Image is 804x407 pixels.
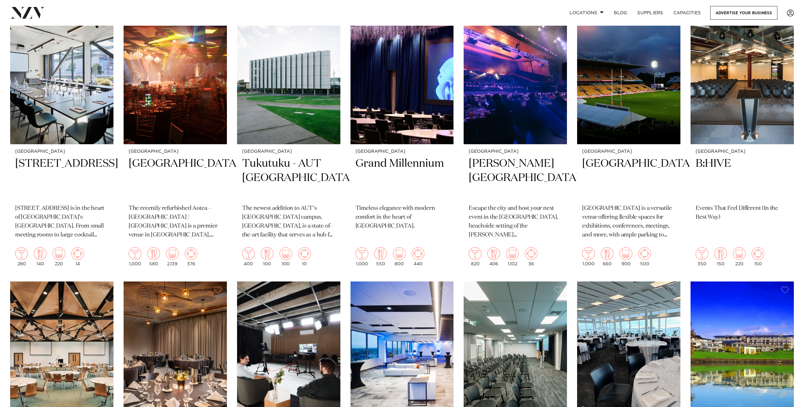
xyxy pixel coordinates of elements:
[577,6,680,271] a: [GEOGRAPHIC_DATA] [GEOGRAPHIC_DATA] [GEOGRAPHIC_DATA] is a versatile venue offering flexible spac...
[582,149,675,154] small: [GEOGRAPHIC_DATA]
[609,6,632,20] a: BLOG
[564,6,609,20] a: Locations
[668,6,706,20] a: Capacities
[15,149,108,154] small: [GEOGRAPHIC_DATA]
[242,157,335,199] h2: Tukutuku - AUT [GEOGRAPHIC_DATA]
[752,247,764,260] img: meeting.png
[242,247,255,266] div: 400
[412,247,424,260] img: meeting.png
[374,247,387,266] div: 550
[393,247,406,260] img: theatre.png
[10,6,113,271] a: [GEOGRAPHIC_DATA] [STREET_ADDRESS] [STREET_ADDRESS] is in the heart of [GEOGRAPHIC_DATA]’s [GEOGR...
[298,247,311,260] img: meeting.png
[393,247,406,266] div: 800
[71,247,84,266] div: 14
[124,6,227,271] a: [GEOGRAPHIC_DATA] [GEOGRAPHIC_DATA] The recently refurbished Aotea – [GEOGRAPHIC_DATA] | [GEOGRAP...
[34,247,47,260] img: dining.png
[374,247,387,260] img: dining.png
[696,204,789,222] p: Events That Feel Different (In the Best Way)
[525,247,537,266] div: 36
[242,247,255,260] img: cocktail.png
[261,247,273,260] img: dining.png
[601,247,614,260] img: dining.png
[129,247,141,266] div: 1,000
[242,149,335,154] small: [GEOGRAPHIC_DATA]
[15,247,28,266] div: 280
[147,247,160,266] div: 580
[469,247,481,260] img: cocktail.png
[696,247,708,260] img: cocktail.png
[582,247,595,260] img: cocktail.png
[129,149,222,154] small: [GEOGRAPHIC_DATA]
[129,247,141,260] img: cocktail.png
[129,204,222,240] p: The recently refurbished Aotea – [GEOGRAPHIC_DATA] | [GEOGRAPHIC_DATA] is a premier venue in [GEO...
[469,149,562,154] small: [GEOGRAPHIC_DATA]
[487,247,500,260] img: dining.png
[691,6,794,271] a: [GEOGRAPHIC_DATA] B:HIVE Events That Feel Different (In the Best Way) 350 150 220 150
[733,247,746,266] div: 220
[280,247,292,266] div: 100
[464,6,567,271] a: [GEOGRAPHIC_DATA] [PERSON_NAME][GEOGRAPHIC_DATA] Escape the city and host your next event in the ...
[185,247,197,266] div: 376
[733,247,746,260] img: theatre.png
[166,247,179,260] img: theatre.png
[237,6,340,271] a: [GEOGRAPHIC_DATA] Tukutuku - AUT [GEOGRAPHIC_DATA] The newest addition to AUT’s [GEOGRAPHIC_DATA]...
[356,247,368,266] div: 1,000
[620,247,632,266] div: 900
[53,247,65,266] div: 220
[620,247,632,260] img: theatre.png
[356,157,449,199] h2: Grand Millennium
[710,6,777,20] a: Advertise your business
[696,157,789,199] h2: B:HIVE
[147,247,160,260] img: dining.png
[752,247,764,266] div: 150
[525,247,537,260] img: meeting.png
[714,247,727,266] div: 150
[469,157,562,199] h2: [PERSON_NAME][GEOGRAPHIC_DATA]
[261,247,273,266] div: 100
[298,247,311,266] div: 10
[582,157,675,199] h2: [GEOGRAPHIC_DATA]
[469,247,481,266] div: 820
[714,247,727,260] img: dining.png
[601,247,614,266] div: 660
[242,204,335,240] p: The newest addition to AUT’s [GEOGRAPHIC_DATA] campus, [GEOGRAPHIC_DATA], is a state-of-the-art f...
[506,247,519,266] div: 1,102
[469,204,562,240] p: Escape the city and host your next event in the [GEOGRAPHIC_DATA], beachside setting of the [PERS...
[53,247,65,260] img: theatre.png
[638,247,651,260] img: meeting.png
[638,247,651,266] div: 500
[356,204,449,231] p: Timeless elegance with modern comfort in the heart of [GEOGRAPHIC_DATA].
[696,247,708,266] div: 350
[185,247,197,260] img: meeting.png
[412,247,424,266] div: 440
[166,247,179,266] div: 2,139
[351,6,454,271] a: [GEOGRAPHIC_DATA] Grand Millennium Timeless elegance with modern comfort in the heart of [GEOGRAP...
[71,247,84,260] img: meeting.png
[15,204,108,240] p: [STREET_ADDRESS] is in the heart of [GEOGRAPHIC_DATA]’s [GEOGRAPHIC_DATA]. From small meeting roo...
[696,149,789,154] small: [GEOGRAPHIC_DATA]
[15,157,108,199] h2: [STREET_ADDRESS]
[582,204,675,240] p: [GEOGRAPHIC_DATA] is a versatile venue offering flexible spaces for exhibitions, conferences, mee...
[582,247,595,266] div: 1,000
[129,157,222,199] h2: [GEOGRAPHIC_DATA]
[632,6,668,20] a: SUPPLIERS
[506,247,519,260] img: theatre.png
[487,247,500,266] div: 406
[356,149,449,154] small: [GEOGRAPHIC_DATA]
[356,247,368,260] img: cocktail.png
[34,247,47,266] div: 140
[280,247,292,260] img: theatre.png
[15,247,28,260] img: cocktail.png
[10,7,45,18] img: nzv-logo.png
